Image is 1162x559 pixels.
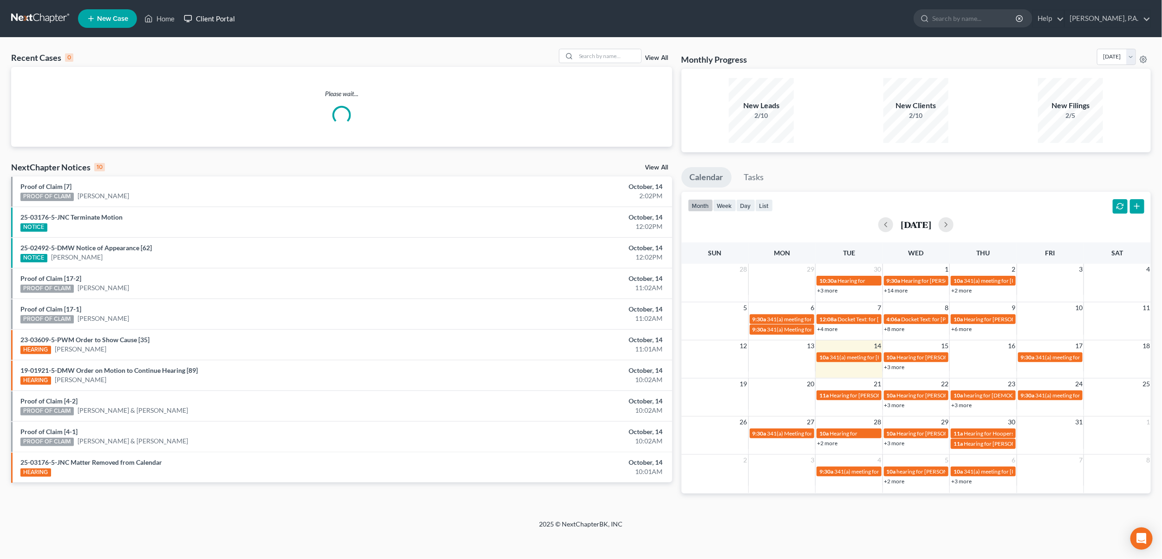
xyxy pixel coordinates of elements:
[729,100,794,111] div: New Leads
[140,10,179,27] a: Home
[951,287,972,294] a: +2 more
[819,430,829,437] span: 10a
[1045,249,1055,257] span: Fri
[873,416,883,428] span: 28
[964,430,1054,437] span: Hearing for Hoopers Distributing LLC
[810,302,815,313] span: 6
[455,335,663,344] div: October, 14
[1036,392,1125,399] span: 341(a) meeting for [PERSON_NAME]
[455,427,663,436] div: October, 14
[1021,354,1035,361] span: 9:30a
[1074,416,1084,428] span: 31
[819,392,829,399] span: 11a
[1130,527,1153,550] div: Open Intercom Messenger
[20,254,47,262] div: NOTICE
[736,199,755,212] button: day
[688,199,713,212] button: month
[51,253,103,262] a: [PERSON_NAME]
[736,167,773,188] a: Tasks
[20,244,152,252] a: 25-02492-5-DMW Notice of Appearance [62]
[739,378,748,390] span: 19
[78,436,188,446] a: [PERSON_NAME] & [PERSON_NAME]
[1038,111,1103,120] div: 2/5
[78,406,188,415] a: [PERSON_NAME] & [PERSON_NAME]
[20,193,74,201] div: PROOF OF CLAIM
[1145,416,1151,428] span: 1
[708,249,721,257] span: Sun
[20,223,47,232] div: NOTICE
[964,392,1097,399] span: hearing for [DEMOGRAPHIC_DATA][PERSON_NAME]
[897,392,969,399] span: Hearing for [PERSON_NAME]
[1036,354,1125,361] span: 341(a) meeting for [PERSON_NAME]
[887,354,896,361] span: 10a
[55,375,106,384] a: [PERSON_NAME]
[806,340,815,351] span: 13
[834,468,973,475] span: 341(a) meeting for [PERSON_NAME] & [PERSON_NAME]
[830,354,974,361] span: 341(a) meeting for [PERSON_NAME] and [PERSON_NAME]
[954,430,963,437] span: 11a
[951,402,972,409] a: +3 more
[887,316,901,323] span: 4:06a
[964,468,1053,475] span: 341(a) meeting for [PERSON_NAME]
[1074,378,1084,390] span: 24
[944,302,949,313] span: 8
[1142,378,1151,390] span: 25
[873,340,883,351] span: 14
[976,249,990,257] span: Thu
[887,430,896,437] span: 10a
[97,15,128,22] span: New Case
[1078,264,1084,275] span: 3
[455,283,663,292] div: 11:02AM
[897,354,969,361] span: Hearing for [PERSON_NAME]
[455,243,663,253] div: October, 14
[20,366,198,374] a: 19-01921-5-DMW Order on Motion to Continue Hearing [89]
[830,392,951,399] span: Hearing for [PERSON_NAME] & [PERSON_NAME]
[645,164,669,171] a: View All
[951,325,972,332] a: +6 more
[1111,249,1123,257] span: Sat
[954,392,963,399] span: 10a
[1065,10,1150,27] a: [PERSON_NAME], P.A.
[739,264,748,275] span: 28
[65,53,73,62] div: 0
[819,316,837,323] span: 12:08a
[884,440,905,447] a: +3 more
[964,316,1036,323] span: Hearing for [PERSON_NAME]
[455,314,663,323] div: 11:02AM
[1145,264,1151,275] span: 4
[20,213,123,221] a: 25-03176-5-JNC Terminate Motion
[940,378,949,390] span: 22
[682,167,732,188] a: Calendar
[1011,302,1017,313] span: 9
[954,468,963,475] span: 10a
[743,302,748,313] span: 5
[1142,340,1151,351] span: 18
[887,468,896,475] span: 10a
[932,10,1017,27] input: Search by name...
[964,440,1036,447] span: Hearing for [PERSON_NAME]
[1078,455,1084,466] span: 7
[20,305,81,313] a: Proof of Claim [17-1]
[755,199,773,212] button: list
[713,199,736,212] button: week
[1007,416,1017,428] span: 30
[1038,100,1103,111] div: New Filings
[20,428,78,435] a: Proof of Claim [4-1]
[729,111,794,120] div: 2/10
[1033,10,1064,27] a: Help
[819,277,837,284] span: 10:30a
[951,478,972,485] a: +3 more
[902,316,985,323] span: Docket Text: for [PERSON_NAME]
[455,458,663,467] div: October, 14
[753,316,766,323] span: 9:30a
[887,277,901,284] span: 9:30a
[877,455,883,466] span: 4
[11,162,105,173] div: NextChapter Notices
[944,455,949,466] span: 5
[873,264,883,275] span: 30
[819,354,829,361] span: 10a
[455,305,663,314] div: October, 14
[455,191,663,201] div: 2:02PM
[884,287,908,294] a: +14 more
[753,326,766,333] span: 9:30a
